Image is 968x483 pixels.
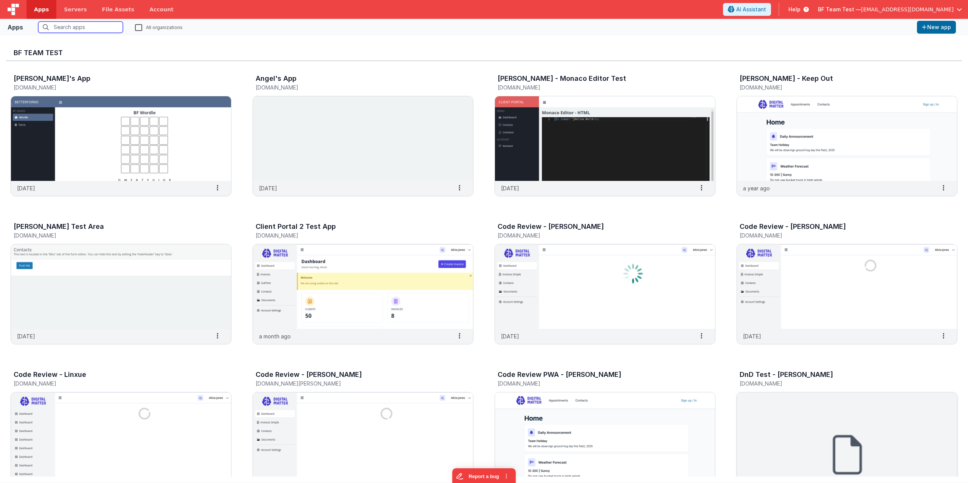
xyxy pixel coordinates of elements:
[740,85,939,90] h5: [DOMAIN_NAME]
[818,6,861,13] span: BF Team Test —
[818,6,962,13] button: BF Team Test — [EMAIL_ADDRESS][DOMAIN_NAME]
[102,6,135,13] span: File Assets
[259,184,277,192] p: [DATE]
[788,6,800,13] span: Help
[17,332,35,340] p: [DATE]
[17,184,35,192] p: [DATE]
[723,3,771,16] button: AI Assistant
[14,381,213,386] h5: [DOMAIN_NAME]
[14,223,104,230] h3: [PERSON_NAME] Test Area
[501,332,519,340] p: [DATE]
[256,223,336,230] h3: Client Portal 2 Test App
[8,23,23,32] div: Apps
[14,75,90,82] h3: [PERSON_NAME]'s App
[501,184,519,192] p: [DATE]
[498,223,604,230] h3: Code Review - [PERSON_NAME]
[861,6,954,13] span: [EMAIL_ADDRESS][DOMAIN_NAME]
[498,233,697,238] h5: [DOMAIN_NAME]
[917,21,956,34] button: New app
[256,233,455,238] h5: [DOMAIN_NAME]
[64,6,87,13] span: Servers
[740,381,939,386] h5: [DOMAIN_NAME]
[736,6,766,13] span: AI Assistant
[14,85,213,90] h5: [DOMAIN_NAME]
[256,85,455,90] h5: [DOMAIN_NAME]
[743,184,770,192] p: a year ago
[498,381,697,386] h5: [DOMAIN_NAME]
[740,371,833,378] h3: DnD Test - [PERSON_NAME]
[743,332,761,340] p: [DATE]
[740,223,846,230] h3: Code Review - [PERSON_NAME]
[14,233,213,238] h5: [DOMAIN_NAME]
[14,371,86,378] h3: Code Review - Linxue
[259,332,291,340] p: a month ago
[34,6,49,13] span: Apps
[256,371,362,378] h3: Code Review - [PERSON_NAME]
[256,75,296,82] h3: Angel's App
[740,233,939,238] h5: [DOMAIN_NAME]
[135,23,183,31] label: All organizations
[498,85,697,90] h5: [DOMAIN_NAME]
[38,22,123,33] input: Search apps
[256,381,455,386] h5: [DOMAIN_NAME][PERSON_NAME]
[498,75,626,82] h3: [PERSON_NAME] - Monaco Editor Test
[740,75,833,82] h3: [PERSON_NAME] - Keep Out
[498,371,621,378] h3: Code Review PWA - [PERSON_NAME]
[14,49,954,57] h3: BF Team Test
